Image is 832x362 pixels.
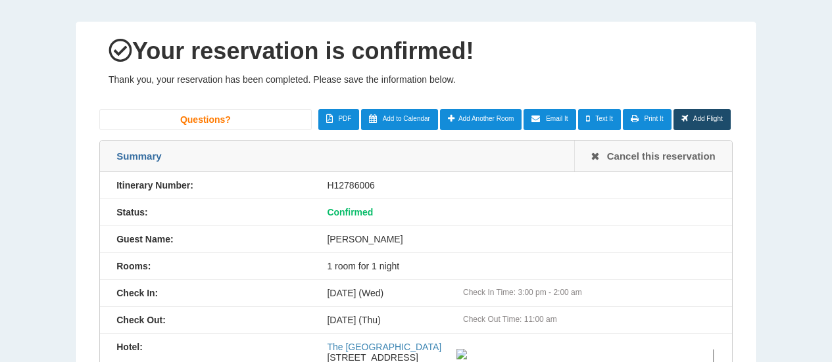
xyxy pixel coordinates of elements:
div: Guest Name: [100,234,310,244]
span: Print It [645,115,664,122]
a: Email It [524,109,575,130]
span: Add Flight [693,115,723,122]
div: [DATE] (Thu) [310,315,731,325]
span: Questions? [180,114,231,125]
a: The [GEOGRAPHIC_DATA] [327,342,441,352]
p: Thank you, your reservation has been completed. Please save the information below. [109,74,723,85]
div: Hotel: [100,342,310,352]
div: [DATE] (Wed) [310,288,731,298]
span: Add to Calendar [383,115,430,122]
span: Summary [116,150,161,162]
div: Check In: [100,288,310,298]
a: Add Another Room [440,109,522,130]
span: PDF [338,115,351,122]
div: Check In Time: 3:00 pm - 2:00 am [463,288,716,297]
div: Check Out Time: 11:00 am [463,315,716,324]
h1: Your reservation is confirmed! [109,38,723,64]
div: [PERSON_NAME] [310,234,731,244]
span: Add Another Room [458,115,514,122]
div: 1 room for 1 night [310,261,731,271]
div: Rooms: [100,261,310,271]
div: Itinerary Number: [100,180,310,191]
a: Text It [578,109,621,130]
a: Print It [623,109,672,130]
span: Text It [595,115,613,122]
a: Cancel this reservation [574,141,732,171]
span: Email It [546,115,568,122]
div: H12786006 [310,180,731,191]
img: 2846368c-f84f-4b0b-97b9-7637416c2d71 [456,349,467,359]
div: Check Out: [100,315,310,325]
a: Add to Calendar [361,109,438,130]
a: PDF [318,109,360,130]
a: Add Flight [673,109,731,130]
div: Status: [100,207,310,217]
div: Confirmed [310,207,731,217]
a: Questions? [99,109,311,130]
